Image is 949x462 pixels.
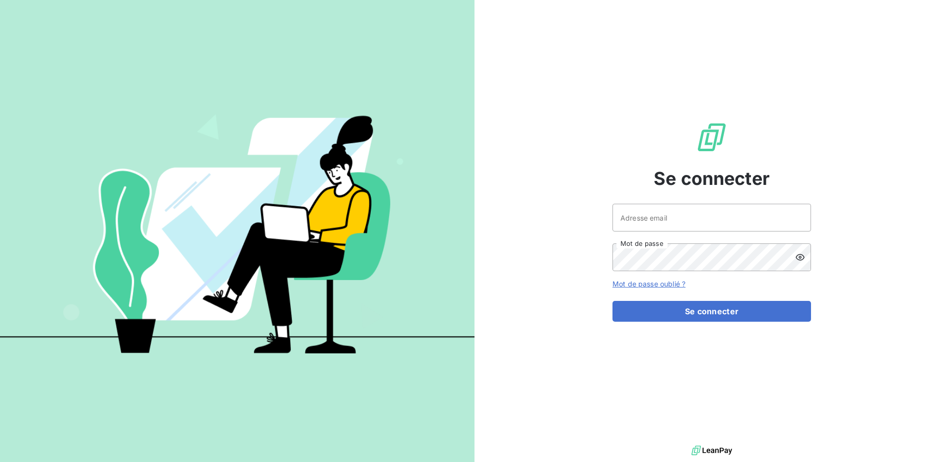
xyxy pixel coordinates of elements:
[612,280,685,288] a: Mot de passe oublié ?
[691,443,732,458] img: logo
[612,204,811,231] input: placeholder
[654,165,770,192] span: Se connecter
[612,301,811,322] button: Se connecter
[696,121,728,153] img: Logo LeanPay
